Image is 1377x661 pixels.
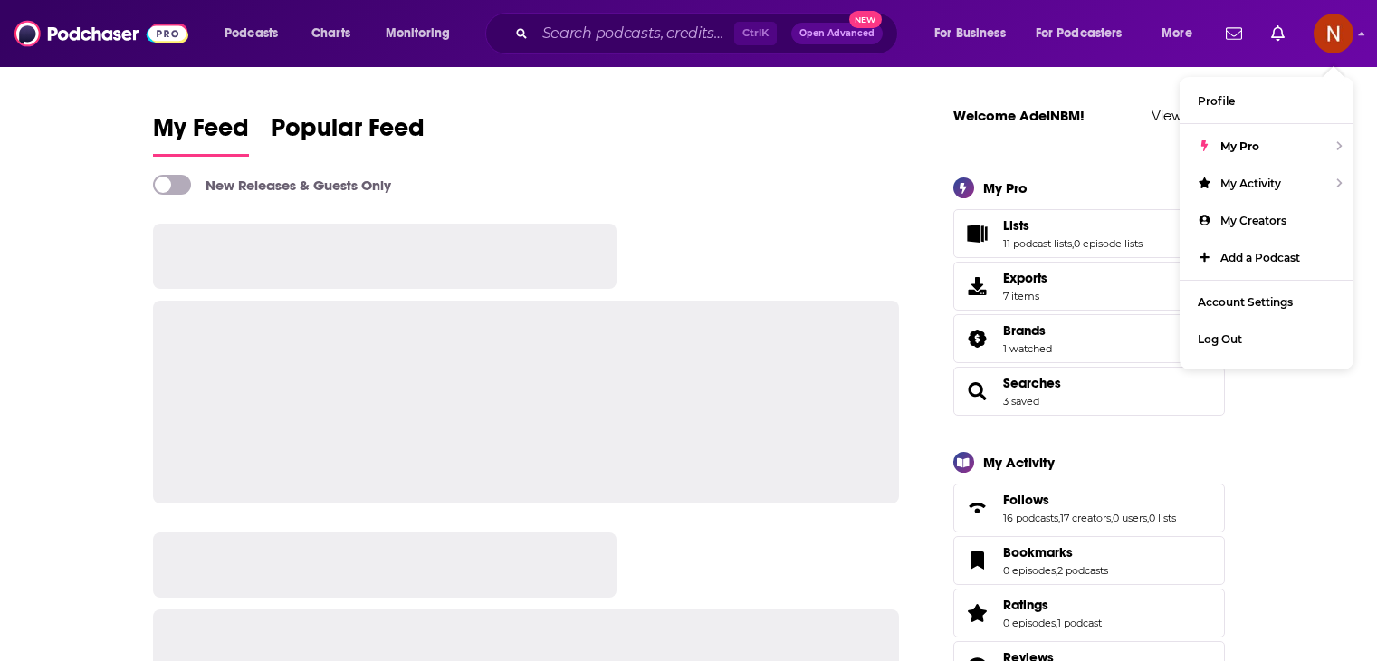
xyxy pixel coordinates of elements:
span: Exports [1003,270,1047,286]
a: 0 episode lists [1074,237,1143,250]
a: Follows [960,495,996,521]
a: Ratings [960,600,996,626]
span: , [1072,237,1074,250]
button: open menu [922,19,1028,48]
a: 0 episodes [1003,564,1056,577]
a: Searches [1003,375,1061,391]
span: , [1056,564,1057,577]
span: Bookmarks [953,536,1225,585]
span: My Activity [1220,177,1281,190]
a: 3 saved [1003,395,1039,407]
span: Follows [953,484,1225,532]
button: Open AdvancedNew [791,23,883,44]
span: Brands [1003,322,1046,339]
a: Exports [953,262,1225,311]
span: , [1056,617,1057,629]
span: For Business [934,21,1006,46]
a: Brands [1003,322,1052,339]
span: More [1162,21,1192,46]
span: Ratings [1003,597,1048,613]
span: Bookmarks [1003,544,1073,560]
span: 7 items [1003,290,1047,302]
button: open menu [212,19,301,48]
a: New Releases & Guests Only [153,175,391,195]
span: Brands [953,314,1225,363]
span: Searches [953,367,1225,416]
span: New [849,11,882,28]
span: Ctrl K [734,22,777,45]
a: 0 episodes [1003,617,1056,629]
button: open menu [373,19,473,48]
div: My Pro [983,179,1028,196]
a: 11 podcast lists [1003,237,1072,250]
a: Account Settings [1180,283,1353,321]
a: Add a Podcast [1180,239,1353,276]
span: Account Settings [1198,295,1293,309]
a: 0 lists [1149,512,1176,524]
span: Log Out [1198,332,1242,346]
a: 0 users [1113,512,1147,524]
button: open menu [1149,19,1215,48]
img: Podchaser - Follow, Share and Rate Podcasts [14,16,188,51]
a: View Profile [1152,107,1225,124]
a: Brands [960,326,996,351]
a: Popular Feed [271,112,425,157]
a: Show notifications dropdown [1219,18,1249,49]
a: Searches [960,378,996,404]
span: Lists [953,209,1225,258]
div: My Activity [983,454,1055,471]
button: Show profile menu [1314,14,1353,53]
img: User Profile [1314,14,1353,53]
span: My Pro [1220,139,1259,153]
span: Add a Podcast [1220,251,1300,264]
span: Lists [1003,217,1029,234]
span: Popular Feed [271,112,425,154]
a: 16 podcasts [1003,512,1058,524]
a: Charts [300,19,361,48]
a: Ratings [1003,597,1102,613]
input: Search podcasts, credits, & more... [535,19,734,48]
a: Lists [1003,217,1143,234]
span: Follows [1003,492,1049,508]
span: Logged in as AdelNBM [1314,14,1353,53]
a: Bookmarks [1003,544,1108,560]
a: Profile [1180,82,1353,120]
a: 17 creators [1060,512,1111,524]
span: Podcasts [225,21,278,46]
button: open menu [1024,19,1149,48]
span: Charts [311,21,350,46]
div: Search podcasts, credits, & more... [502,13,915,54]
a: My Feed [153,112,249,157]
span: Profile [1198,94,1235,108]
span: , [1111,512,1113,524]
span: Ratings [953,589,1225,637]
a: Welcome AdelNBM! [953,107,1085,124]
span: My Creators [1220,214,1286,227]
ul: Show profile menu [1180,77,1353,369]
span: My Feed [153,112,249,154]
a: Follows [1003,492,1176,508]
span: Open Advanced [799,29,875,38]
a: 1 podcast [1057,617,1102,629]
span: , [1147,512,1149,524]
span: For Podcasters [1036,21,1123,46]
span: Monitoring [386,21,450,46]
a: Show notifications dropdown [1264,18,1292,49]
a: Bookmarks [960,548,996,573]
a: 2 podcasts [1057,564,1108,577]
a: My Creators [1180,202,1353,239]
span: , [1058,512,1060,524]
span: Exports [960,273,996,299]
a: Lists [960,221,996,246]
a: 1 watched [1003,342,1052,355]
